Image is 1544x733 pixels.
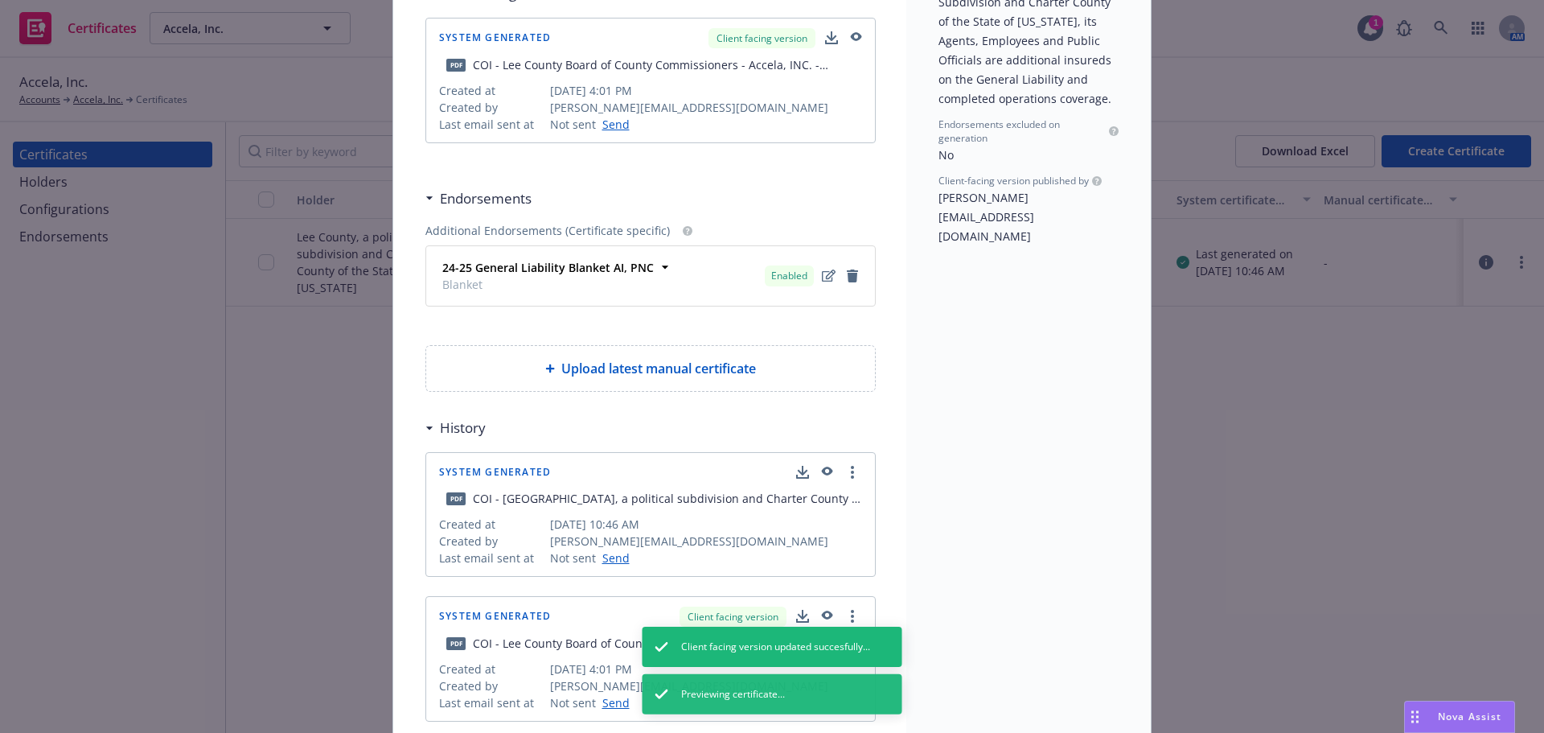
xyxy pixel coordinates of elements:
[938,147,954,163] span: No
[681,687,785,702] span: Previewing certificate...
[680,607,786,627] div: Client facing version
[440,188,532,209] h3: Endorsements
[439,533,544,550] span: Created by
[439,516,544,533] span: Created at
[425,418,486,439] div: History
[561,359,756,378] span: Upload latest manual certificate
[446,492,466,504] span: pdf
[442,260,654,275] strong: 24-25 General Liability Blanket AI, PNC
[550,116,596,133] span: Not sent
[425,188,532,209] div: Endorsements
[473,635,862,652] div: COI - Lee County Board of County Commissioners - Accela, INC. - fillable.pdf
[596,550,630,566] a: Send
[550,661,863,677] span: [DATE] 4:01 PM
[819,266,838,286] a: edit
[473,490,862,507] div: COI - [GEOGRAPHIC_DATA], a political subdivision and Charter County of the State of [US_STATE] - ...
[439,677,544,694] span: Created by
[446,59,466,71] span: pdf
[439,694,544,711] span: Last email sent at
[439,612,551,621] span: System Generated
[550,82,863,99] span: [DATE] 4:01 PM
[596,694,630,711] a: Send
[1438,710,1501,723] span: Nova Assist
[550,550,596,566] span: Not sent
[425,222,670,239] span: Additional Endorsements (Certificate specific)
[439,99,544,116] span: Created by
[1404,701,1515,733] button: Nova Assist
[708,28,815,48] div: Client facing version
[439,33,551,43] span: System Generated
[843,463,862,482] a: more
[439,82,544,99] span: Created at
[439,467,551,477] span: System Generated
[843,266,862,286] a: remove
[446,637,466,649] span: pdf
[439,116,544,133] span: Last email sent at
[550,677,863,694] span: [PERSON_NAME][EMAIL_ADDRESS][DOMAIN_NAME]
[439,661,544,677] span: Created at
[439,550,544,566] span: Last email sent at
[843,607,862,626] a: more
[550,694,596,711] span: Not sent
[938,174,1089,187] span: Client-facing version published by
[440,418,486,439] h3: History
[938,190,1034,244] span: [PERSON_NAME][EMAIL_ADDRESS][DOMAIN_NAME]
[550,516,863,533] span: [DATE] 10:46 AM
[425,345,876,392] div: Upload latest manual certificate
[938,117,1106,145] span: Endorsements excluded on generation
[1405,702,1425,732] div: Drag to move
[473,56,862,73] div: COI - Lee County Board of County Commissioners - Accela, INC. - fillable.pdf
[550,533,863,550] span: [PERSON_NAME][EMAIL_ADDRESS][DOMAIN_NAME]
[550,99,863,116] span: [PERSON_NAME][EMAIL_ADDRESS][DOMAIN_NAME]
[681,640,870,654] span: Client facing version updated succesfully...
[771,269,807,283] span: Enabled
[442,276,654,293] span: Blanket
[596,116,630,133] a: Send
